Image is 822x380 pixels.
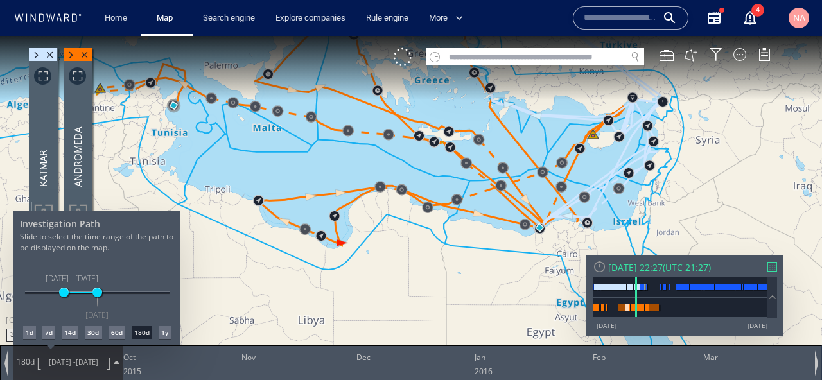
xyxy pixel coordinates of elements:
[100,7,132,30] a: Home
[793,13,805,23] span: NA
[361,7,414,30] a: Rule engine
[132,290,152,303] div: 180d
[270,7,351,30] a: Explore companies
[20,195,174,227] p: Slide to select the time range of the path to be displayed on the map.
[85,290,101,303] div: 30d
[159,290,171,303] div: 1y
[198,7,260,30] a: Search engine
[152,7,182,30] a: Map
[109,290,125,303] div: 60d
[42,290,55,303] div: 7d
[751,4,764,17] span: 4
[735,3,765,33] button: 4
[62,290,78,303] div: 14d
[20,182,174,194] h4: Investigation Path
[23,290,36,303] div: 1d
[767,322,812,370] iframe: Chat
[786,5,812,31] button: NA
[429,11,463,26] span: More
[146,7,188,30] button: Map
[44,236,100,248] span: [DATE] - [DATE]
[424,7,474,30] button: More
[95,7,136,30] button: Home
